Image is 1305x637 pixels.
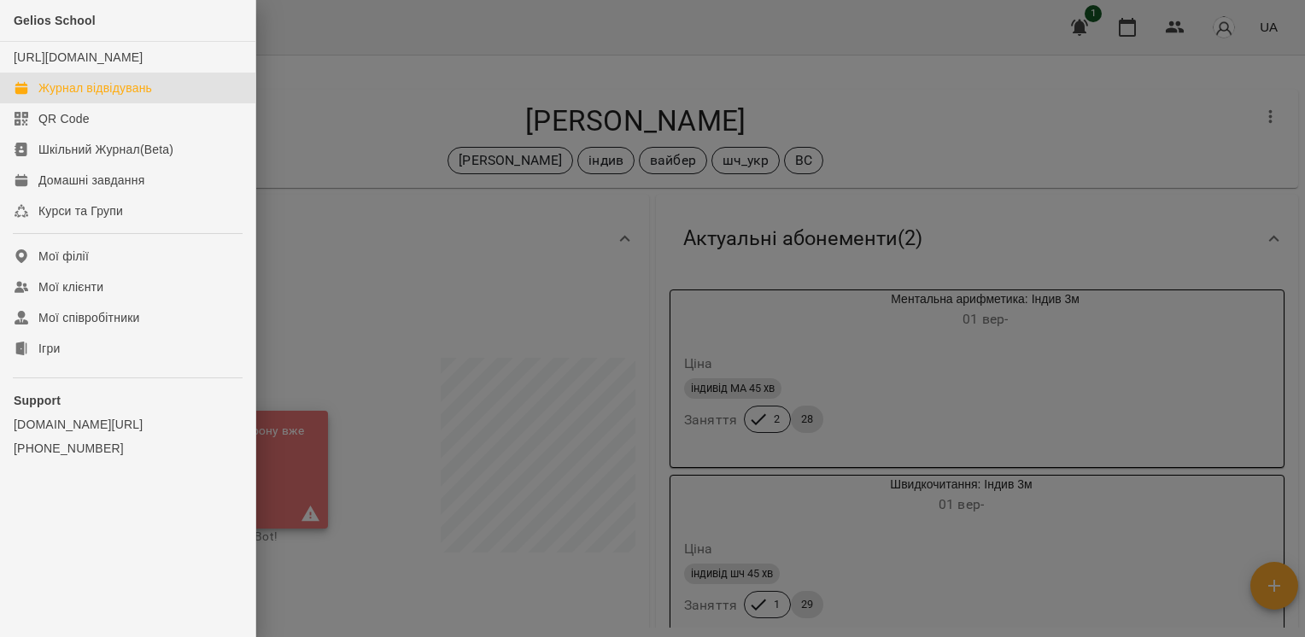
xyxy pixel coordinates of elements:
div: Журнал відвідувань [38,79,152,96]
div: Ігри [38,340,60,357]
div: Мої співробітники [38,309,140,326]
div: Домашні завдання [38,172,144,189]
a: [URL][DOMAIN_NAME] [14,50,143,64]
div: Курси та Групи [38,202,123,219]
p: Support [14,392,242,409]
a: [DOMAIN_NAME][URL] [14,416,242,433]
div: QR Code [38,110,90,127]
div: Мої філії [38,248,89,265]
span: Gelios School [14,14,96,27]
div: Мої клієнти [38,278,103,295]
div: Шкільний Журнал(Beta) [38,141,173,158]
a: [PHONE_NUMBER] [14,440,242,457]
